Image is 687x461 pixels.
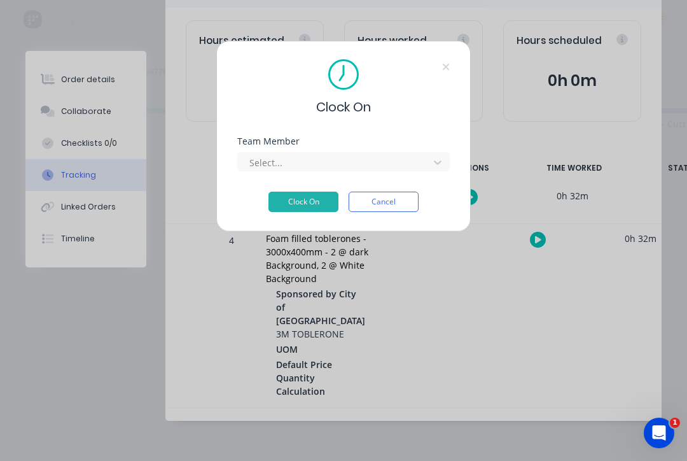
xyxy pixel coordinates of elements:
[316,97,371,117] span: Clock On
[670,418,680,428] span: 1
[644,418,674,448] iframe: Intercom live chat
[268,192,338,212] button: Clock On
[349,192,419,212] button: Cancel
[237,137,450,146] div: Team Member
